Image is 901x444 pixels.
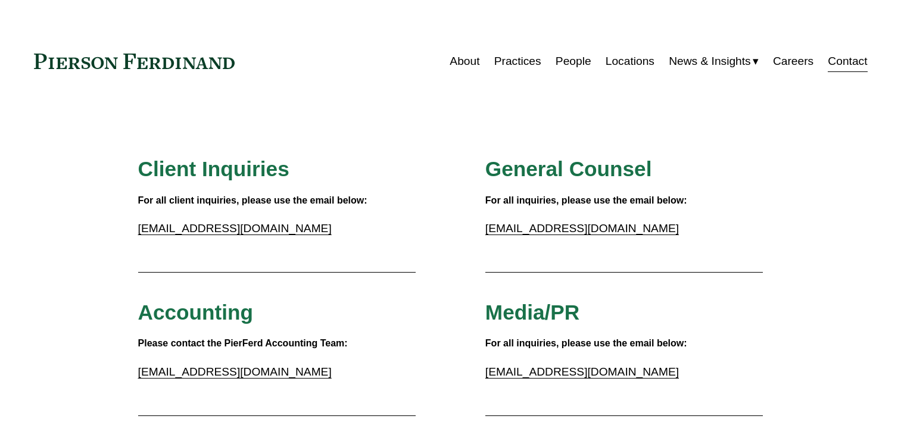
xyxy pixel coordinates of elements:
[138,338,348,348] strong: Please contact the PierFerd Accounting Team:
[828,50,867,73] a: Contact
[138,365,332,378] a: [EMAIL_ADDRESS][DOMAIN_NAME]
[450,50,479,73] a: About
[485,338,687,348] strong: For all inquiries, please use the email below:
[485,222,679,234] a: [EMAIL_ADDRESS][DOMAIN_NAME]
[556,50,591,73] a: People
[485,157,652,180] span: General Counsel
[138,222,332,234] a: [EMAIL_ADDRESS][DOMAIN_NAME]
[138,157,289,180] span: Client Inquiries
[669,50,759,73] a: folder dropdown
[485,195,687,205] strong: For all inquiries, please use the email below:
[138,301,254,324] span: Accounting
[138,195,367,205] strong: For all client inquiries, please use the email below:
[606,50,654,73] a: Locations
[773,50,813,73] a: Careers
[494,50,541,73] a: Practices
[669,51,751,72] span: News & Insights
[485,301,579,324] span: Media/PR
[485,365,679,378] a: [EMAIL_ADDRESS][DOMAIN_NAME]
